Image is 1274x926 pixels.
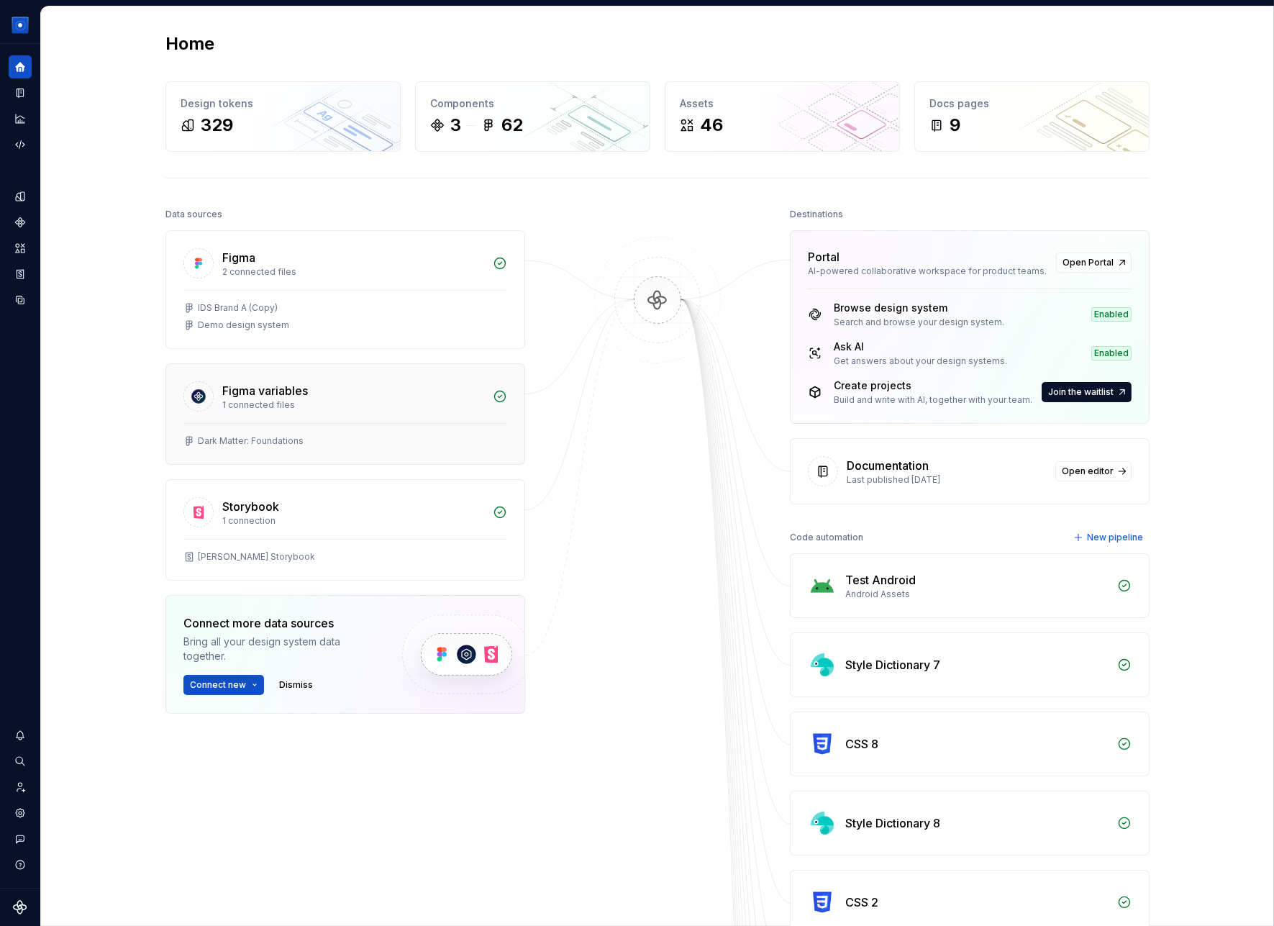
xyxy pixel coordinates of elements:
[700,114,723,137] div: 46
[450,114,461,137] div: 3
[1087,532,1143,543] span: New pipeline
[198,319,289,331] div: Demo design system
[183,635,378,663] div: Bring all your design system data together.
[790,204,843,224] div: Destinations
[165,363,525,465] a: Figma variables1 connected filesDark Matter: Foundations
[834,355,1007,367] div: Get answers about your design systems.
[950,114,960,137] div: 9
[1091,307,1132,322] div: Enabled
[1056,253,1132,273] a: Open Portal
[190,679,246,691] span: Connect new
[845,571,916,589] div: Test Android
[430,96,635,111] div: Components
[415,81,650,152] a: Components362
[183,675,264,695] button: Connect new
[1069,527,1150,548] button: New pipeline
[165,230,525,349] a: Figma2 connected filesIDS Brand A (Copy)Demo design system
[845,589,1109,600] div: Android Assets
[845,735,878,753] div: CSS 8
[279,679,313,691] span: Dismiss
[9,211,32,234] a: Components
[834,301,1004,315] div: Browse design system
[9,776,32,799] a: Invite team
[222,515,484,527] div: 1 connection
[845,656,940,673] div: Style Dictionary 7
[914,81,1150,152] a: Docs pages9
[9,263,32,286] a: Storybook stories
[9,55,32,78] a: Home
[181,96,386,111] div: Design tokens
[680,96,885,111] div: Assets
[9,81,32,104] a: Documentation
[9,107,32,130] a: Analytics
[1055,461,1132,481] a: Open editor
[847,474,1047,486] div: Last published [DATE]
[222,249,255,266] div: Figma
[165,81,401,152] a: Design tokens329
[9,750,32,773] button: Search ⌘K
[834,340,1007,354] div: Ask AI
[501,114,523,137] div: 62
[198,435,304,447] div: Dark Matter: Foundations
[222,266,484,278] div: 2 connected files
[808,248,840,265] div: Portal
[165,204,222,224] div: Data sources
[9,827,32,850] button: Contact support
[165,32,214,55] h2: Home
[201,114,233,137] div: 329
[834,317,1004,328] div: Search and browse your design system.
[9,237,32,260] a: Assets
[845,894,878,911] div: CSS 2
[198,551,315,563] div: [PERSON_NAME] Storybook
[845,814,940,832] div: Style Dictionary 8
[808,265,1047,277] div: AI-powered collaborative workspace for product teams.
[9,802,32,825] a: Settings
[834,378,1032,393] div: Create projects
[222,382,308,399] div: Figma variables
[9,724,32,747] button: Notifications
[9,133,32,156] a: Code automation
[9,289,32,312] a: Data sources
[13,900,27,914] svg: Supernova Logo
[665,81,900,152] a: Assets46
[790,527,863,548] div: Code automation
[929,96,1134,111] div: Docs pages
[183,614,378,632] div: Connect more data sources
[9,185,32,208] a: Design tokens
[273,675,319,695] button: Dismiss
[1063,257,1114,268] span: Open Portal
[834,394,1032,406] div: Build and write with AI, together with your team.
[165,479,525,581] a: Storybook1 connection[PERSON_NAME] Storybook
[222,399,484,411] div: 1 connected files
[1091,346,1132,360] div: Enabled
[12,17,29,34] img: 049812b6-2877-400d-9dc9-987621144c16.png
[222,498,279,515] div: Storybook
[1048,386,1114,398] span: Join the waitlist
[198,302,278,314] div: IDS Brand A (Copy)
[847,457,929,474] div: Documentation
[1042,382,1132,402] a: Join the waitlist
[1062,466,1114,477] span: Open editor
